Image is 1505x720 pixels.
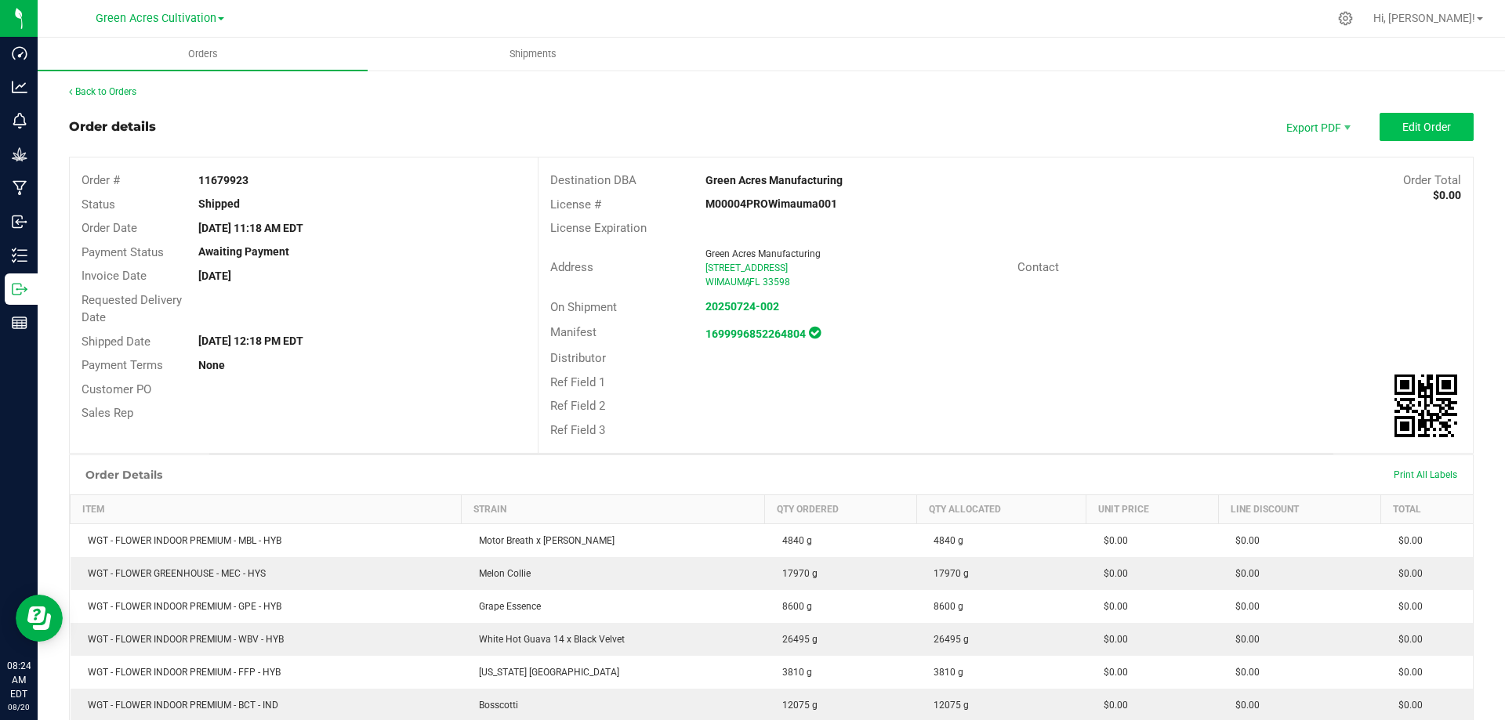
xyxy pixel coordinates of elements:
[7,701,31,713] p: 08/20
[471,568,531,579] span: Melon Collie
[1391,700,1423,711] span: $0.00
[1228,601,1260,612] span: $0.00
[774,700,818,711] span: 12075 g
[96,12,216,25] span: Green Acres Cultivation
[12,281,27,297] inline-svg: Outbound
[1391,601,1423,612] span: $0.00
[80,700,278,711] span: WGT - FLOWER INDOOR PREMIUM - BCT - IND
[1336,11,1355,26] div: Manage settings
[926,634,969,645] span: 26495 g
[1394,469,1457,480] span: Print All Labels
[71,495,462,524] th: Item
[550,221,647,235] span: License Expiration
[926,667,963,678] span: 3810 g
[12,214,27,230] inline-svg: Inbound
[550,260,593,274] span: Address
[1394,374,1457,437] img: Scan me!
[705,277,751,288] span: WIMAUMA
[774,535,812,546] span: 4840 g
[82,293,182,325] span: Requested Delivery Date
[705,300,779,313] a: 20250724-002
[471,667,619,678] span: [US_STATE] [GEOGRAPHIC_DATA]
[82,269,147,283] span: Invoice Date
[550,300,617,314] span: On Shipment
[82,358,163,372] span: Payment Terms
[1391,667,1423,678] span: $0.00
[167,47,239,61] span: Orders
[12,180,27,196] inline-svg: Manufacturing
[82,245,164,259] span: Payment Status
[1228,667,1260,678] span: $0.00
[1403,173,1461,187] span: Order Total
[12,315,27,331] inline-svg: Reports
[12,248,27,263] inline-svg: Inventory
[82,406,133,420] span: Sales Rep
[82,221,137,235] span: Order Date
[809,324,821,341] span: In Sync
[85,469,162,481] h1: Order Details
[12,113,27,128] inline-svg: Monitoring
[1433,189,1461,201] strong: $0.00
[550,325,597,339] span: Manifest
[80,568,266,579] span: WGT - FLOWER GREENHOUSE - MEC - HYS
[774,667,812,678] span: 3810 g
[550,375,605,389] span: Ref Field 1
[774,634,818,645] span: 26495 g
[198,335,303,347] strong: [DATE] 12:18 PM EDT
[765,495,916,524] th: Qty Ordered
[12,147,27,162] inline-svg: Grow
[705,327,806,340] a: 1699996852264804
[1391,535,1423,546] span: $0.00
[1270,113,1364,141] li: Export PDF
[471,634,625,645] span: White Hot Guava 14 x Black Velvet
[1402,121,1451,133] span: Edit Order
[705,174,843,186] strong: Green Acres Manufacturing
[12,45,27,61] inline-svg: Dashboard
[748,277,749,288] span: ,
[1228,535,1260,546] span: $0.00
[763,277,790,288] span: 33598
[82,173,120,187] span: Order #
[1096,601,1128,612] span: $0.00
[462,495,765,524] th: Strain
[80,601,281,612] span: WGT - FLOWER INDOOR PREMIUM - GPE - HYB
[1096,634,1128,645] span: $0.00
[16,595,63,642] iframe: Resource center
[1394,374,1457,437] qrcode: 11679923
[69,86,136,97] a: Back to Orders
[916,495,1086,524] th: Qty Allocated
[80,535,281,546] span: WGT - FLOWER INDOOR PREMIUM - MBL - HYB
[198,359,225,371] strong: None
[488,47,578,61] span: Shipments
[774,601,812,612] span: 8600 g
[38,38,368,71] a: Orders
[550,351,606,365] span: Distributor
[1017,260,1059,274] span: Contact
[550,399,605,413] span: Ref Field 2
[1086,495,1219,524] th: Unit Price
[471,700,518,711] span: Bosscotti
[1096,568,1128,579] span: $0.00
[550,197,601,212] span: License #
[705,262,788,273] span: [STREET_ADDRESS]
[926,535,963,546] span: 4840 g
[1380,113,1474,141] button: Edit Order
[1228,634,1260,645] span: $0.00
[7,659,31,701] p: 08:24 AM EDT
[926,700,969,711] span: 12075 g
[926,601,963,612] span: 8600 g
[198,174,248,186] strong: 11679923
[1096,535,1128,546] span: $0.00
[1228,700,1260,711] span: $0.00
[80,634,284,645] span: WGT - FLOWER INDOOR PREMIUM - WBV - HYB
[705,248,821,259] span: Green Acres Manufacturing
[926,568,969,579] span: 17970 g
[1096,700,1128,711] span: $0.00
[198,245,289,258] strong: Awaiting Payment
[550,423,605,437] span: Ref Field 3
[198,222,303,234] strong: [DATE] 11:18 AM EDT
[1391,568,1423,579] span: $0.00
[82,335,150,349] span: Shipped Date
[471,601,541,612] span: Grape Essence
